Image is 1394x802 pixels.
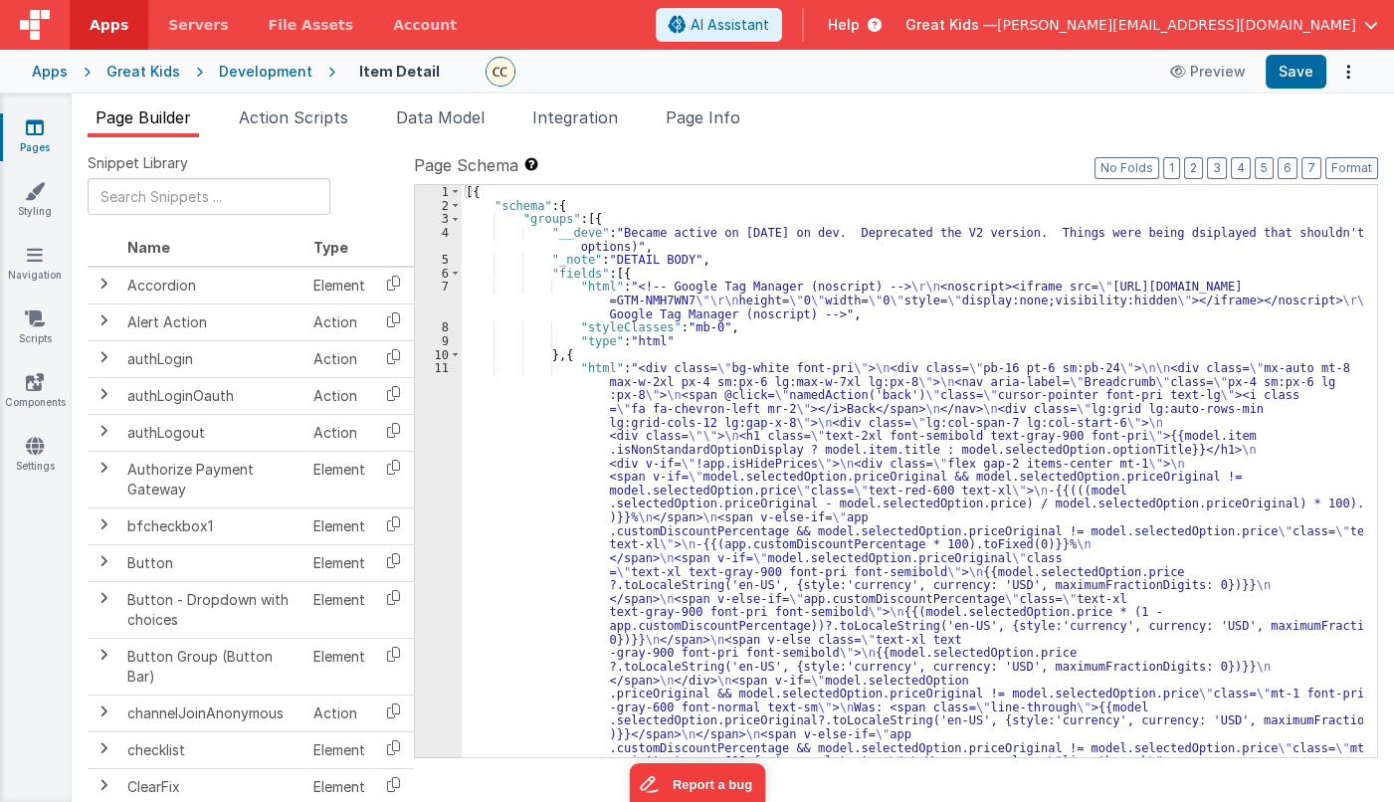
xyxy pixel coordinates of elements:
span: Servers [168,15,228,35]
td: Element [305,507,373,544]
td: Alert Action [119,303,305,340]
img: bfc7fcbf35bb2419da488ee7f83ef316 [487,58,514,86]
div: 3 [415,212,462,226]
button: 4 [1231,157,1251,179]
td: Authorize Payment Gateway [119,451,305,507]
span: Help [828,15,860,35]
td: Element [305,731,373,768]
span: Apps [90,15,128,35]
button: 6 [1278,157,1297,179]
div: 6 [415,267,462,281]
span: Page Info [666,107,740,127]
td: Accordion [119,267,305,304]
td: checklist [119,731,305,768]
button: No Folds [1095,157,1159,179]
span: Action Scripts [239,107,348,127]
button: Options [1334,58,1362,86]
td: authLoginOauth [119,377,305,414]
div: 4 [415,226,462,253]
span: Great Kids — [905,15,997,35]
td: Action [305,695,373,731]
td: channelJoinAnonymous [119,695,305,731]
td: Element [305,581,373,638]
button: Format [1325,157,1378,179]
div: 10 [415,348,462,362]
td: authLogin [119,340,305,377]
span: AI Assistant [691,15,769,35]
td: Action [305,414,373,451]
div: 7 [415,280,462,320]
td: Element [305,451,373,507]
span: Data Model [396,107,485,127]
button: 1 [1163,157,1180,179]
div: 5 [415,253,462,267]
td: authLogout [119,414,305,451]
button: AI Assistant [656,8,782,42]
td: Action [305,340,373,377]
span: [PERSON_NAME][EMAIL_ADDRESS][DOMAIN_NAME] [997,15,1356,35]
div: 1 [415,185,462,199]
div: 9 [415,334,462,348]
div: Development [219,62,312,82]
button: 5 [1255,157,1274,179]
div: Great Kids [106,62,180,82]
button: Save [1266,55,1326,89]
button: Preview [1158,56,1258,88]
td: Button [119,544,305,581]
span: Page Builder [96,107,191,127]
button: 2 [1184,157,1203,179]
span: Integration [532,107,618,127]
span: File Assets [269,15,354,35]
button: 3 [1207,157,1227,179]
div: Apps [32,62,68,82]
td: Button Group (Button Bar) [119,638,305,695]
button: Great Kids — [PERSON_NAME][EMAIL_ADDRESS][DOMAIN_NAME] [905,15,1378,35]
span: Snippet Library [88,153,188,173]
button: 7 [1301,157,1321,179]
td: bfcheckbox1 [119,507,305,544]
input: Search Snippets ... [88,178,330,215]
td: Action [305,303,373,340]
td: Element [305,267,373,304]
span: Name [127,239,170,256]
h4: Item Detail [359,64,440,79]
td: Button - Dropdown with choices [119,581,305,638]
span: Type [313,239,348,256]
td: Action [305,377,373,414]
span: Page Schema [414,153,518,177]
td: Element [305,638,373,695]
div: 2 [415,199,462,213]
div: 8 [415,320,462,334]
td: Element [305,544,373,581]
